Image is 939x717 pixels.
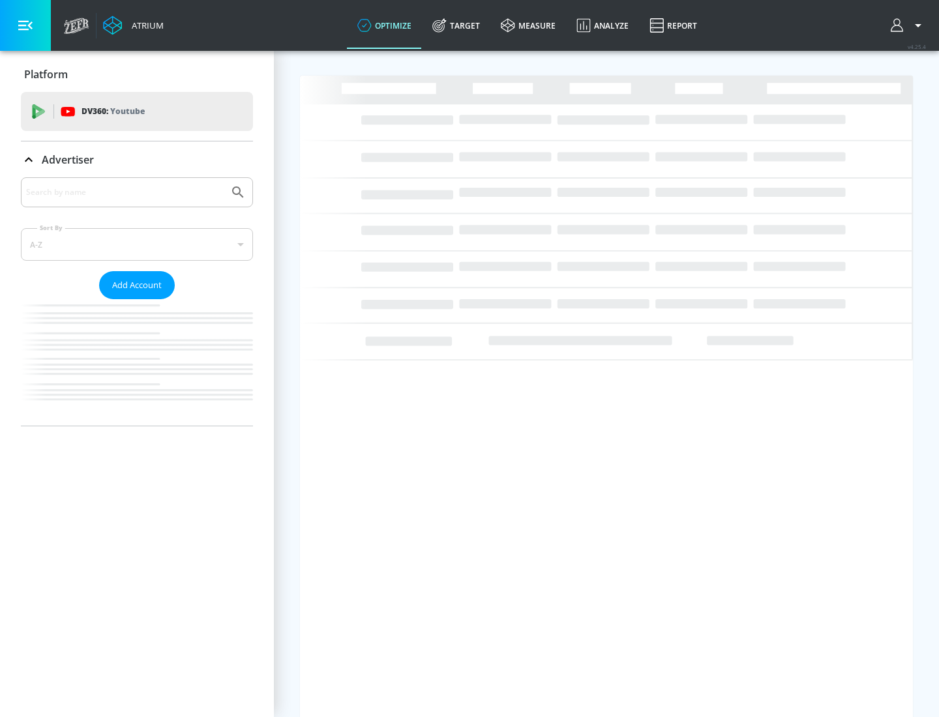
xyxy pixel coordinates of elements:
div: Platform [21,56,253,93]
div: Advertiser [21,177,253,426]
p: Advertiser [42,153,94,167]
a: Report [639,2,708,49]
nav: list of Advertiser [21,299,253,426]
label: Sort By [37,224,65,232]
div: DV360: Youtube [21,92,253,131]
div: Advertiser [21,141,253,178]
p: DV360: [82,104,145,119]
span: v 4.25.4 [908,43,926,50]
a: Analyze [566,2,639,49]
a: optimize [347,2,422,49]
div: A-Z [21,228,253,261]
a: measure [490,2,566,49]
span: Add Account [112,278,162,293]
a: Atrium [103,16,164,35]
p: Platform [24,67,68,81]
input: Search by name [26,184,224,201]
div: Atrium [127,20,164,31]
a: Target [422,2,490,49]
button: Add Account [99,271,175,299]
p: Youtube [110,104,145,118]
